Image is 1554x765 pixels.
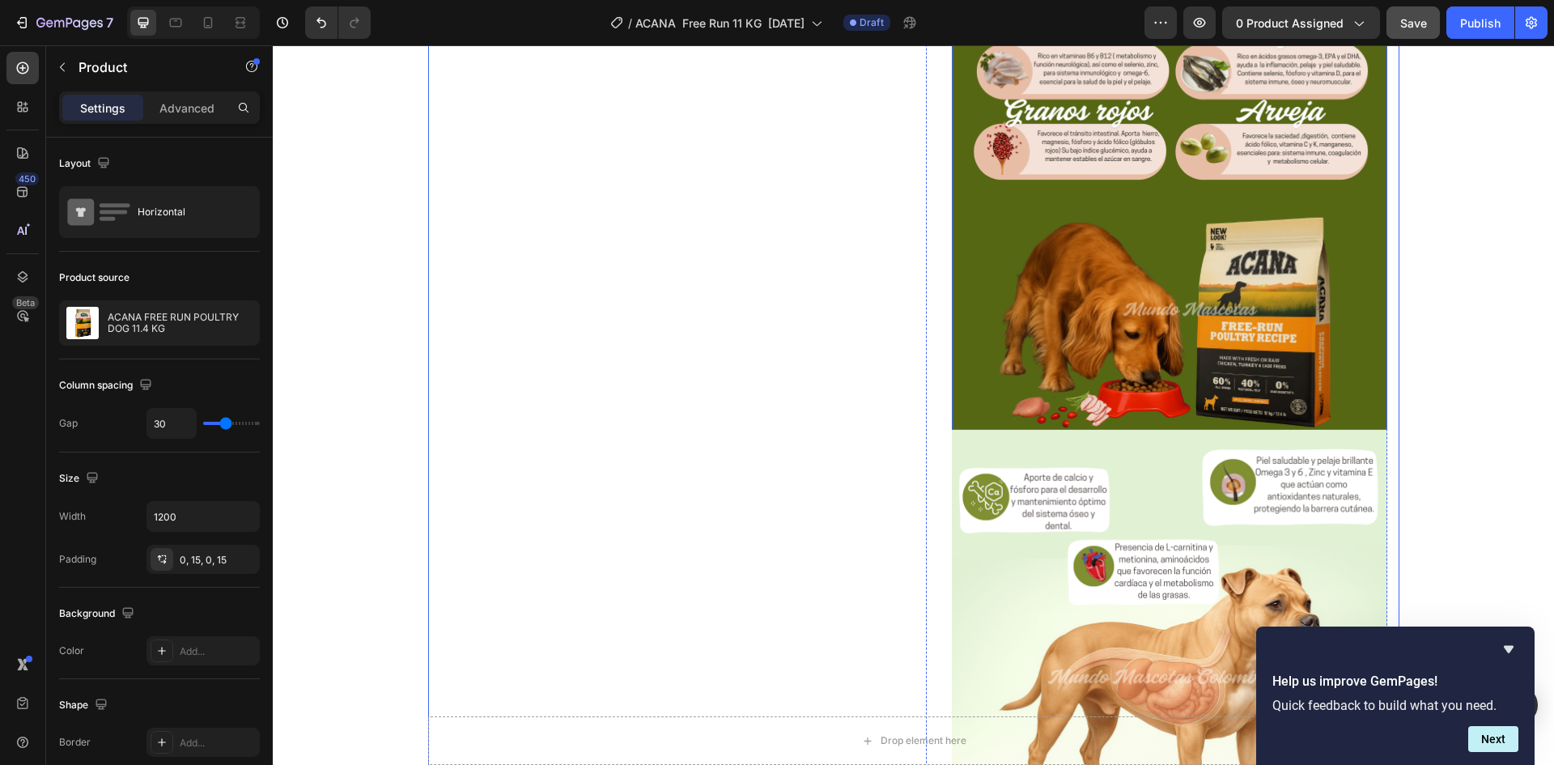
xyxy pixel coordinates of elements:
button: Hide survey [1499,640,1518,659]
button: Save [1386,6,1440,39]
div: Add... [180,644,256,659]
div: Color [59,644,84,658]
div: Undo/Redo [305,6,371,39]
div: Drop element here [608,689,694,702]
p: Quick feedback to build what you need. [1272,698,1518,713]
span: / [628,15,632,32]
div: Gap [59,416,78,431]
span: Save [1400,16,1427,30]
button: 0 product assigned [1222,6,1380,39]
button: Next question [1468,726,1518,752]
div: Column spacing [59,375,155,397]
div: 0, 15, 0, 15 [180,553,256,567]
div: Size [59,468,102,490]
span: 0 product assigned [1236,15,1344,32]
input: Auto [147,502,259,531]
div: Shape [59,695,111,716]
div: Padding [59,552,96,567]
div: Horizontal [138,193,236,231]
p: 7 [106,13,113,32]
p: ACANA FREE RUN POULTRY DOG 11.4 KG [108,312,253,334]
span: ACANA Free Run 11 KG [DATE] [635,15,805,32]
div: Layout [59,153,113,175]
div: 450 [15,172,39,185]
div: Help us improve GemPages! [1272,640,1518,752]
div: Add... [180,736,256,750]
img: product feature img [66,307,99,339]
p: Advanced [159,100,214,117]
button: Publish [1446,6,1514,39]
div: Product source [59,270,129,285]
div: Border [59,735,91,750]
p: Settings [80,100,125,117]
div: Beta [12,296,39,309]
p: Product [79,57,216,77]
input: Auto [147,409,196,438]
div: Width [59,509,86,524]
span: Draft [860,15,884,30]
iframe: Design area [273,45,1554,765]
button: 7 [6,6,121,39]
h2: Help us improve GemPages! [1272,672,1518,691]
div: Publish [1460,15,1501,32]
div: Background [59,603,138,625]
